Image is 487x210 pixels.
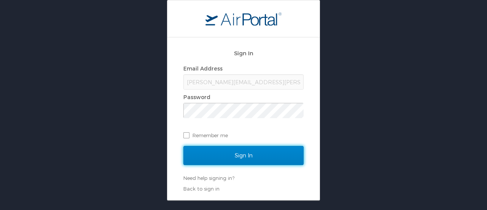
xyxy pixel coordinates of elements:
[183,175,234,181] a: Need help signing in?
[183,130,304,141] label: Remember me
[183,186,220,192] a: Back to sign in
[183,65,223,72] label: Email Address
[183,146,304,165] input: Sign In
[205,12,282,26] img: logo
[183,49,304,58] h2: Sign In
[183,94,210,100] label: Password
